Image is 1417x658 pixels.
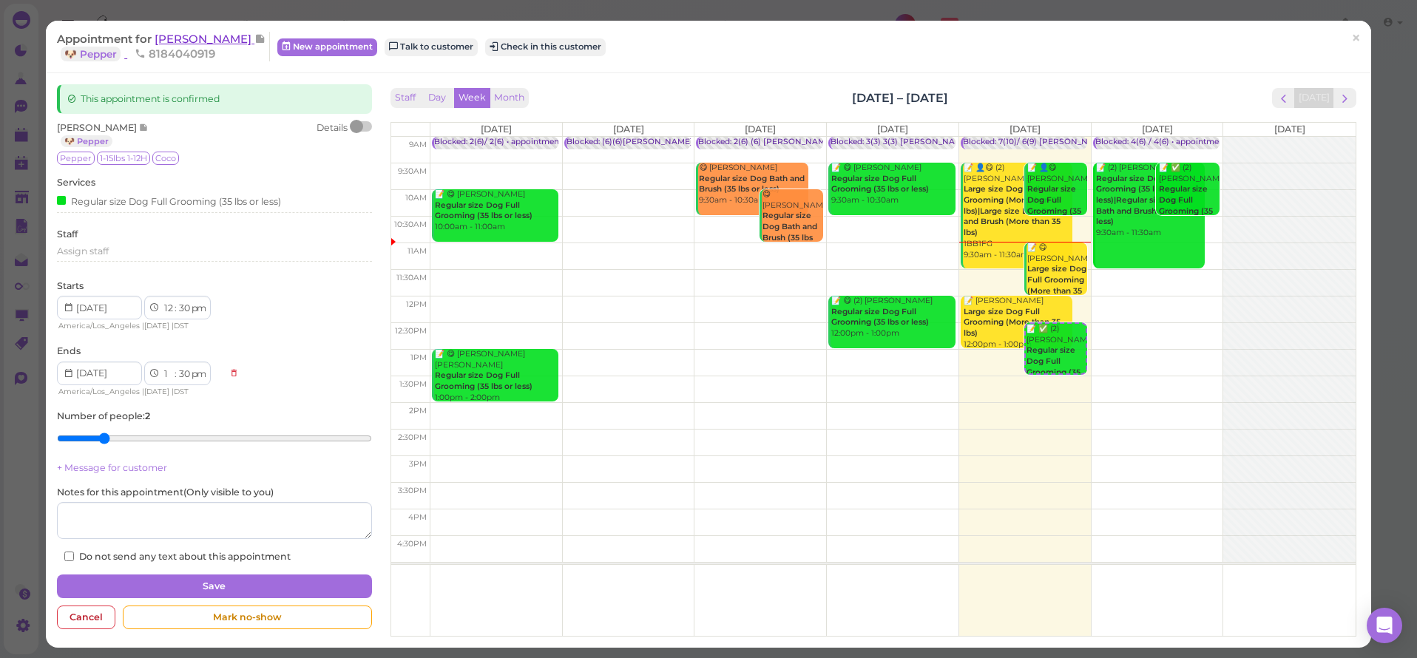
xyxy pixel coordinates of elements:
[277,38,377,56] a: New appointment
[57,345,81,358] label: Ends
[831,307,929,328] b: Regular size Dog Full Grooming (35 lbs or less)
[61,135,112,147] a: 🐶 Pepper
[1027,345,1080,387] b: Regular size Dog Full Grooming (35 lbs or less)
[762,189,823,277] div: 😋 [PERSON_NAME] 10:00am - 11:00am
[1026,324,1086,411] div: 📝 ✅ (2) [PERSON_NAME] 12:30pm - 1:30pm
[490,88,529,108] button: Month
[57,319,222,333] div: | |
[57,122,139,133] span: [PERSON_NAME]
[1095,137,1227,148] div: Blocked: 4(6) / 4(6) • appointment
[174,321,189,330] span: DST
[435,370,532,391] b: Regular size Dog Full Grooming (35 lbs or less)
[1342,21,1370,56] a: ×
[485,38,606,56] button: Check in this customer
[123,606,371,629] div: Mark no-show
[409,459,427,469] span: 3pm
[613,123,644,135] span: [DATE]
[698,163,808,206] div: 😋 [PERSON_NAME] 9:30am - 10:30am
[699,174,805,194] b: Regular size Dog Bath and Brush (35 lbs or less)
[964,184,1061,237] b: Large size Dog Full Grooming (More than 35 lbs)|Large size Dog Bath and Brush (More than 35 lbs)
[1096,174,1194,227] b: Regular size Dog Full Grooming (35 lbs or less)|Regular size Dog Bath and Brush (35 lbs or less)
[1333,88,1356,108] button: next
[58,387,140,396] span: America/Los_Angeles
[139,122,149,133] span: Note
[1095,163,1205,239] div: 📝 (2) [PERSON_NAME] 9:30am - 11:30am
[1010,123,1041,135] span: [DATE]
[408,512,427,522] span: 4pm
[64,550,291,563] label: Do not send any text about this appointment
[144,321,169,330] span: [DATE]
[254,32,266,46] span: Note
[57,32,270,61] div: Appointment for
[407,246,427,256] span: 11am
[61,47,121,61] a: 🐶 Pepper
[57,228,78,241] label: Staff
[1367,608,1402,643] div: Open Intercom Messenger
[434,137,562,148] div: Blocked: 2(6)/ 2(6) • appointment
[435,200,532,221] b: Regular size Dog Full Grooming (35 lbs or less)
[57,193,281,208] div: Regular size Dog Full Grooming (35 lbs or less)
[57,574,371,598] button: Save
[57,84,371,114] div: This appointment is confirmed
[174,387,189,396] span: DST
[57,486,274,499] label: Notes for this appointment ( Only visible to you )
[57,279,84,293] label: Starts
[144,387,169,396] span: [DATE]
[397,539,427,549] span: 4:30pm
[398,433,427,442] span: 2:30pm
[698,137,910,148] div: Blocked: 2(6) (6) [PERSON_NAME] OFF • appointment
[1158,163,1220,250] div: 📝 ✅ (2) [PERSON_NAME] 9:30am - 10:30am
[831,163,955,206] div: 📝 😋 [PERSON_NAME] 9:30am - 10:30am
[1351,28,1361,49] span: ×
[155,32,254,46] span: [PERSON_NAME]
[454,88,490,108] button: Week
[831,296,955,339] div: 📝 😋 (2) [PERSON_NAME] 12:00pm - 1:00pm
[399,379,427,389] span: 1:30pm
[64,552,74,561] input: Do not send any text about this appointment
[406,299,427,309] span: 12pm
[762,211,817,253] b: Regular size Dog Bath and Brush (35 lbs or less)
[57,385,222,398] div: | |
[97,152,150,165] span: 1-15lbs 1-12H
[1294,88,1334,108] button: [DATE]
[963,163,1072,260] div: 📝 👤😋 (2) [PERSON_NAME] 1BB1FG 9:30am - 11:30am
[964,307,1061,338] b: Large size Dog Full Grooming (More than 35 lbs)
[1027,184,1081,226] b: Regular size Dog Full Grooming (35 lbs or less)
[58,321,140,330] span: America/Los_Angeles
[409,140,427,149] span: 9am
[145,410,150,421] b: 2
[57,32,266,61] a: [PERSON_NAME] 🐶 Pepper
[1274,123,1305,135] span: [DATE]
[963,137,1167,148] div: Blocked: 7(10)/ 6(9) [PERSON_NAME] • appointment
[1272,88,1295,108] button: prev
[398,166,427,176] span: 9:30am
[831,174,929,194] b: Regular size Dog Full Grooming (35 lbs or less)
[1027,264,1086,306] b: Large size Dog Full Grooming (More than 35 lbs)
[1159,184,1213,226] b: Regular size Dog Full Grooming (35 lbs or less)
[409,406,427,416] span: 2pm
[398,486,427,495] span: 3:30pm
[152,152,179,165] span: Coco
[57,245,109,257] span: Assign staff
[963,296,1072,350] div: 📝 [PERSON_NAME] 12:00pm - 1:00pm
[57,410,150,423] label: Number of people :
[385,38,478,56] a: Talk to customer
[745,123,776,135] span: [DATE]
[135,47,215,61] span: 8184040919
[317,121,348,148] div: Details
[877,123,908,135] span: [DATE]
[852,89,948,106] h2: [DATE] – [DATE]
[57,176,95,189] label: Services
[434,349,558,403] div: 📝 😋 [PERSON_NAME] [PERSON_NAME] 1:00pm - 2:00pm
[831,137,1222,148] div: Blocked: 3(3) 3(3) [PERSON_NAME] / [PERSON_NAME] OFF / [PERSON_NAME] only • appointment
[410,353,427,362] span: 1pm
[57,606,115,629] div: Cancel
[1142,123,1173,135] span: [DATE]
[394,220,427,229] span: 10:30am
[481,123,512,135] span: [DATE]
[396,273,427,282] span: 11:30am
[390,88,420,108] button: Staff
[395,326,427,336] span: 12:30pm
[57,462,167,473] a: + Message for customer
[567,137,934,148] div: Blocked: (6)(6)[PERSON_NAME],[PERSON_NAME]/[PERSON_NAME] OFF • [PERSON_NAME]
